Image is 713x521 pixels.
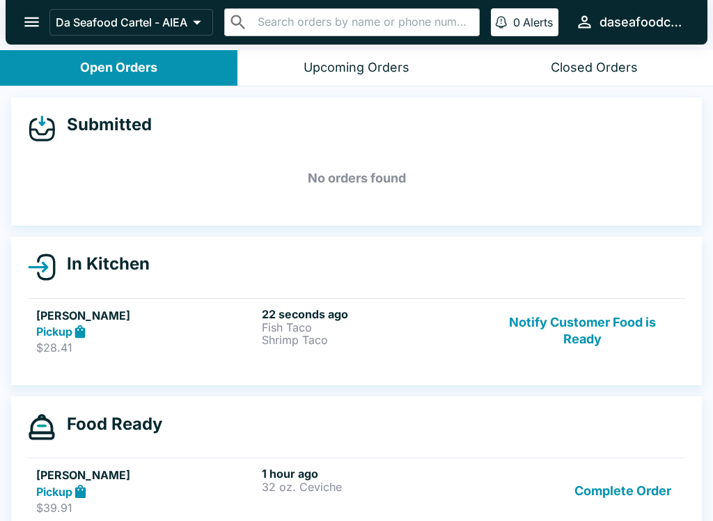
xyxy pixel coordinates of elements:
[14,4,49,40] button: open drawer
[262,481,482,493] p: 32 oz. Ceviche
[56,254,150,274] h4: In Kitchen
[49,9,213,36] button: Da Seafood Cartel - AIEA
[600,14,685,31] div: daseafoodcartel
[569,467,677,515] button: Complete Order
[523,15,553,29] p: Alerts
[253,13,473,32] input: Search orders by name or phone number
[56,114,152,135] h4: Submitted
[262,334,482,346] p: Shrimp Taco
[262,321,482,334] p: Fish Taco
[80,60,157,76] div: Open Orders
[551,60,638,76] div: Closed Orders
[262,467,482,481] h6: 1 hour ago
[28,298,685,364] a: [PERSON_NAME]Pickup$28.4122 seconds agoFish TacoShrimp TacoNotify Customer Food is Ready
[36,307,256,324] h5: [PERSON_NAME]
[36,341,256,355] p: $28.41
[513,15,520,29] p: 0
[56,414,162,435] h4: Food Ready
[262,307,482,321] h6: 22 seconds ago
[56,15,187,29] p: Da Seafood Cartel - AIEA
[570,7,691,37] button: daseafoodcartel
[36,485,72,499] strong: Pickup
[28,153,685,203] h5: No orders found
[488,307,677,355] button: Notify Customer Food is Ready
[36,325,72,339] strong: Pickup
[304,60,409,76] div: Upcoming Orders
[36,467,256,483] h5: [PERSON_NAME]
[36,501,256,515] p: $39.91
